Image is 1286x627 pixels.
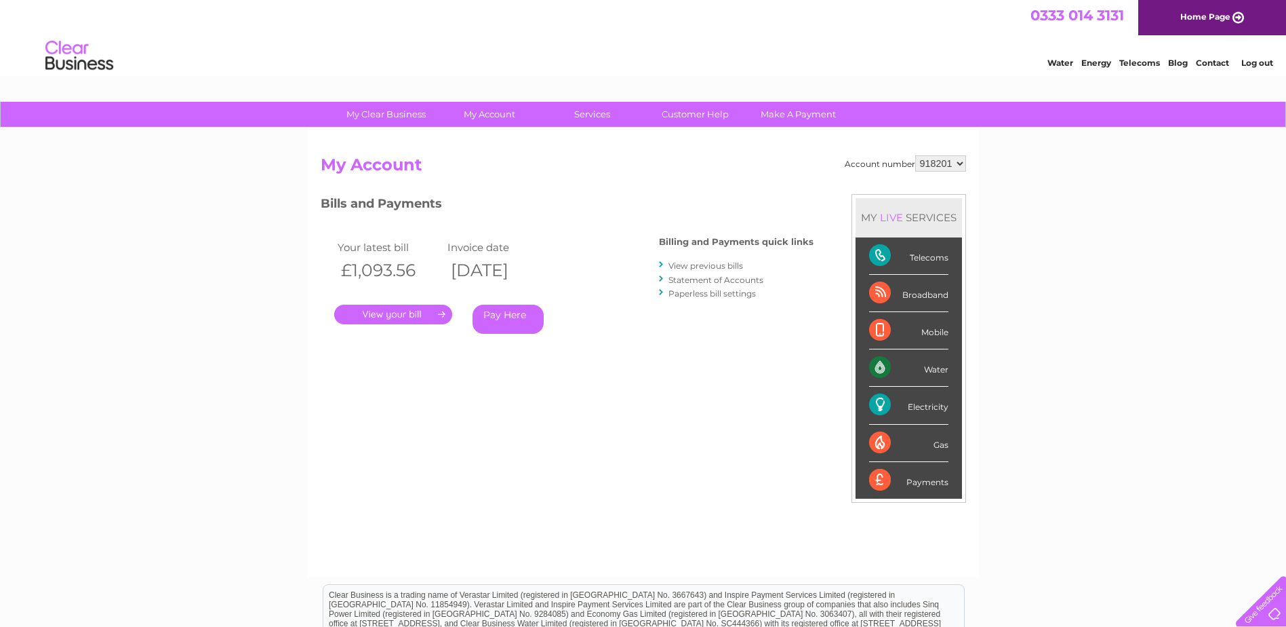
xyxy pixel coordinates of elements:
[334,305,452,324] a: .
[639,102,751,127] a: Customer Help
[323,7,964,66] div: Clear Business is a trading name of Verastar Limited (registered in [GEOGRAPHIC_DATA] No. 3667643...
[45,35,114,77] img: logo.png
[1196,58,1229,68] a: Contact
[659,237,813,247] h4: Billing and Payments quick links
[321,194,813,218] h3: Bills and Payments
[1168,58,1188,68] a: Blog
[856,198,962,237] div: MY SERVICES
[845,155,966,172] div: Account number
[869,462,948,499] div: Payments
[1030,7,1124,24] a: 0333 014 3131
[1241,58,1273,68] a: Log out
[334,238,445,256] td: Your latest bill
[1047,58,1073,68] a: Water
[433,102,545,127] a: My Account
[1081,58,1111,68] a: Energy
[444,238,555,256] td: Invoice date
[869,425,948,462] div: Gas
[869,237,948,275] div: Telecoms
[334,256,445,284] th: £1,093.56
[869,387,948,424] div: Electricity
[668,261,743,271] a: View previous bills
[869,349,948,387] div: Water
[742,102,854,127] a: Make A Payment
[877,211,906,224] div: LIVE
[536,102,648,127] a: Services
[473,305,544,334] a: Pay Here
[869,275,948,312] div: Broadband
[668,288,756,299] a: Paperless bill settings
[668,275,763,285] a: Statement of Accounts
[444,256,555,284] th: [DATE]
[321,155,966,181] h2: My Account
[869,312,948,349] div: Mobile
[330,102,442,127] a: My Clear Business
[1119,58,1160,68] a: Telecoms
